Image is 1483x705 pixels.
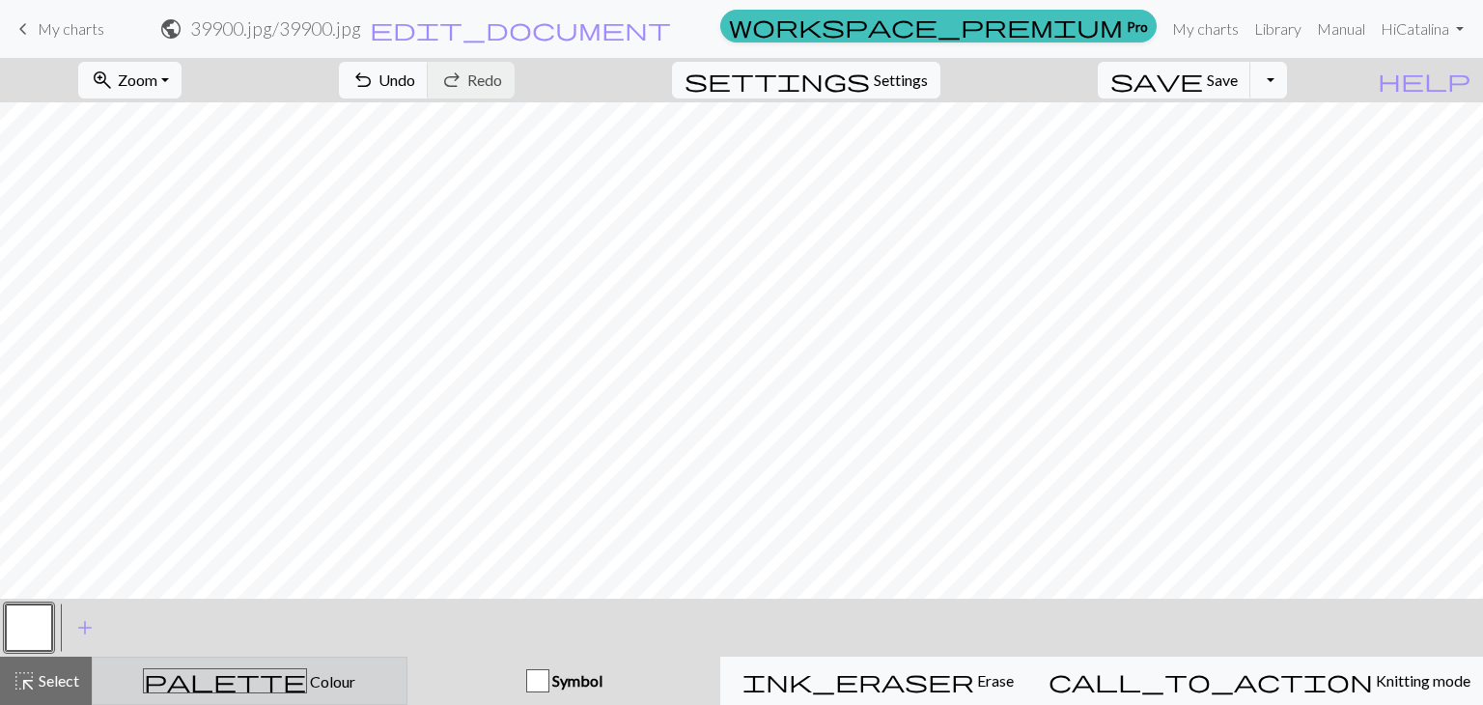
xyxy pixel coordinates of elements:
[874,69,928,92] span: Settings
[91,67,114,94] span: zoom_in
[1110,67,1203,94] span: save
[378,70,415,89] span: Undo
[351,67,375,94] span: undo
[729,13,1123,40] span: workspace_premium
[1036,657,1483,705] button: Knitting mode
[144,667,306,694] span: palette
[1309,10,1373,48] a: Manual
[12,15,35,42] span: keyboard_arrow_left
[1373,10,1471,48] a: HiCatalina
[92,657,407,705] button: Colour
[1049,667,1373,694] span: call_to_action
[1207,70,1238,89] span: Save
[742,667,974,694] span: ink_eraser
[73,614,97,641] span: add
[1164,10,1246,48] a: My charts
[38,19,104,38] span: My charts
[685,67,870,94] span: settings
[407,657,721,705] button: Symbol
[13,667,36,694] span: highlight_alt
[685,69,870,92] i: Settings
[118,70,157,89] span: Zoom
[672,62,940,99] button: SettingsSettings
[12,13,104,45] a: My charts
[1373,671,1470,690] span: Knitting mode
[549,671,602,690] span: Symbol
[720,10,1157,42] a: Pro
[370,15,671,42] span: edit_document
[1246,10,1309,48] a: Library
[720,657,1036,705] button: Erase
[78,62,182,99] button: Zoom
[307,672,355,691] span: Colour
[1098,62,1251,99] button: Save
[159,15,182,42] span: public
[339,62,429,99] button: Undo
[190,17,361,40] h2: 39900.jpg / 39900.jpg
[1378,67,1470,94] span: help
[36,671,79,690] span: Select
[974,671,1014,690] span: Erase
